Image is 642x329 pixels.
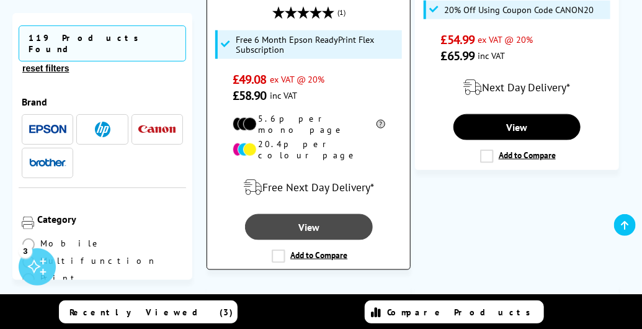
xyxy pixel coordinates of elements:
[444,5,594,15] span: 20% Off Using Coupon Code CANON20
[29,158,66,166] img: Brother
[233,88,267,104] span: £58.90
[95,121,110,137] img: HP
[365,300,544,323] a: Compare Products
[478,50,505,61] span: inc VAT
[22,216,34,228] img: Category
[213,170,404,205] div: modal_delivery
[37,212,183,225] div: Category
[233,113,385,135] li: 5.6p per mono page
[19,25,186,61] span: 119 Products Found
[25,154,70,171] button: Brother
[387,307,537,318] span: Compare Products
[135,120,179,137] button: Canon
[19,244,32,258] div: 3
[337,1,346,24] span: (1)
[138,125,176,133] img: Canon
[245,214,372,240] a: View
[69,307,233,318] span: Recently Viewed (3)
[441,48,475,64] span: £65.99
[478,34,533,45] span: ex VAT @ 20%
[422,70,612,105] div: modal_delivery
[233,71,267,88] span: £49.08
[236,35,399,55] span: Free 6 Month Epson ReadyPrint Flex Subscription
[453,114,581,140] a: View
[480,150,556,163] label: Add to Compare
[40,272,102,294] span: Print Only
[25,120,70,137] button: Epson
[80,120,125,137] button: HP
[22,95,183,107] div: Brand
[29,124,66,133] img: Epson
[40,255,157,266] span: Multifunction
[272,250,347,263] label: Add to Compare
[19,62,73,73] button: reset filters
[270,89,297,101] span: inc VAT
[59,300,238,323] a: Recently Viewed (3)
[441,32,475,48] span: £54.99
[233,138,385,161] li: 20.4p per colour page
[40,237,102,248] span: Mobile
[270,73,325,85] span: ex VAT @ 20%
